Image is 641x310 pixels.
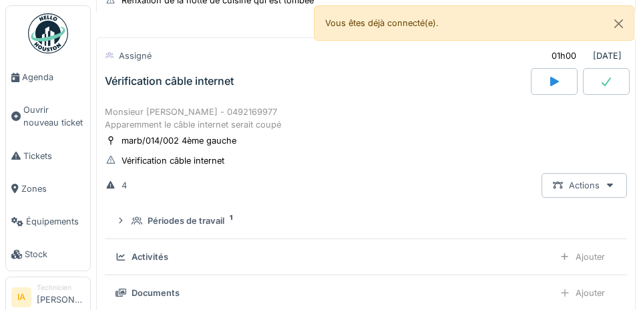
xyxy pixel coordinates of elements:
div: marb/014/002 4ème gauche [122,134,236,147]
div: [DATE] [540,43,627,68]
span: Agenda [22,71,85,84]
button: Close [604,6,634,41]
div: Vérification câble internet [122,154,224,167]
span: Stock [25,248,85,261]
div: Technicien [37,283,85,293]
a: Zones [6,172,90,205]
div: Ajouter [548,245,616,269]
div: Périodes de travail [148,214,224,227]
li: IA [11,287,31,307]
summary: DocumentsAjouter [110,281,622,305]
div: Actions [542,173,627,198]
div: Assigné [119,49,152,62]
div: Monsieur [PERSON_NAME] - 0492169977 Apparemment le câble internet serait coupé [105,106,627,131]
span: Équipements [26,215,85,228]
div: 4 [122,179,127,192]
a: Tickets [6,140,90,172]
span: Tickets [23,150,85,162]
a: Équipements [6,205,90,238]
a: Stock [6,238,90,271]
div: Ajouter [548,281,616,305]
span: Zones [21,182,85,195]
img: Badge_color-CXgf-gQk.svg [28,13,68,53]
div: Documents [132,287,180,299]
a: Ouvrir nouveau ticket [6,94,90,139]
span: Ouvrir nouveau ticket [23,104,85,129]
a: Agenda [6,61,90,94]
div: Vérification câble internet [105,75,234,88]
summary: Périodes de travail1 [110,208,622,233]
div: Vous êtes déjà connecté(e). [314,5,634,41]
div: 01h00 [552,49,576,62]
div: Activités [132,251,168,263]
summary: ActivitésAjouter [110,245,622,269]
